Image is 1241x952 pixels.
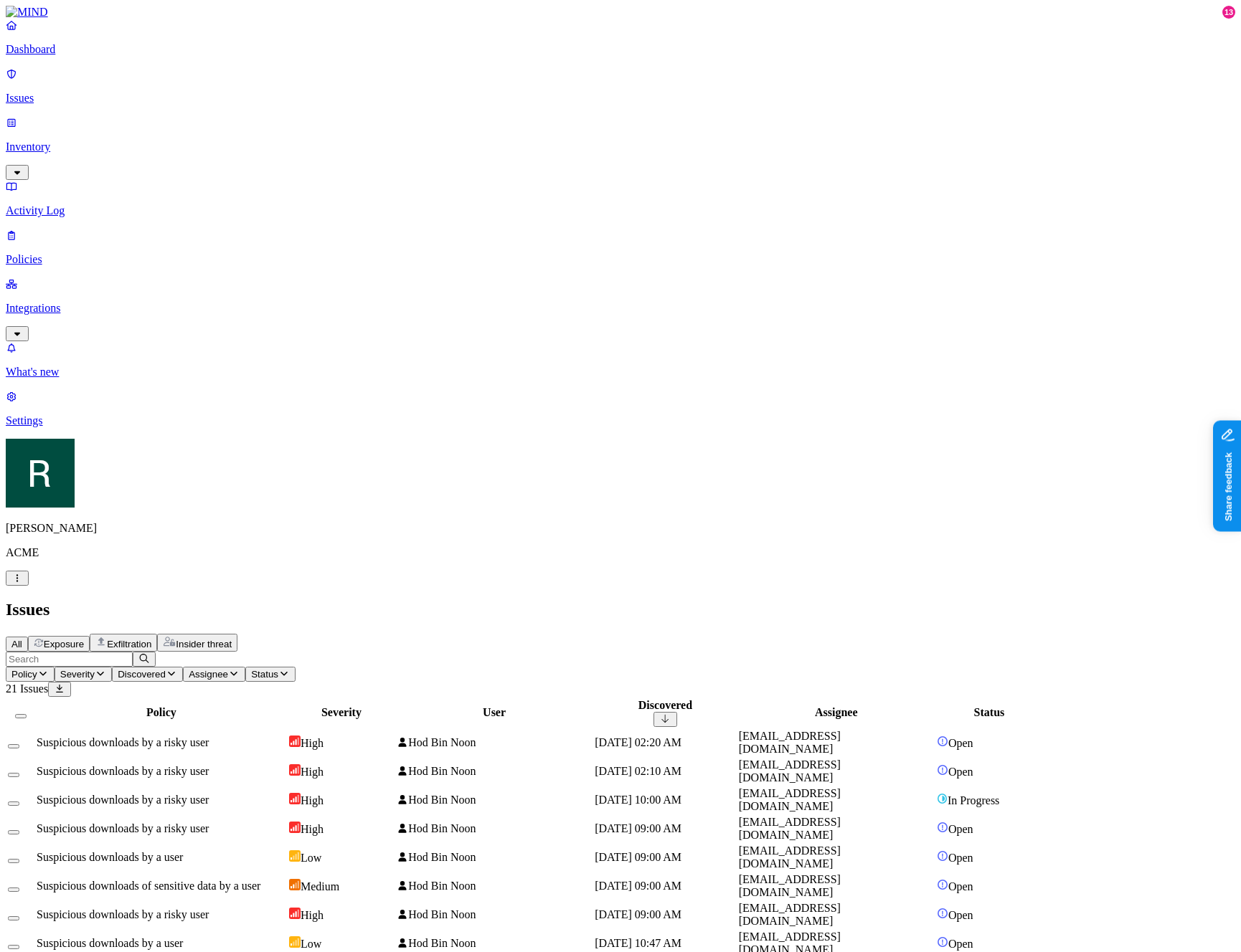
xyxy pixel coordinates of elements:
span: Suspicious downloads by a risky user [37,794,209,806]
span: Open [948,880,973,892]
span: Hod Bin Noon [408,908,476,920]
img: MIND [6,6,48,19]
span: Suspicious downloads by a user [37,937,183,949]
button: Select row [8,916,19,920]
span: Status [251,669,278,680]
span: Exfiltration [107,639,151,649]
img: status-open [937,908,948,919]
button: Select row [8,887,19,892]
a: Inventory [6,116,1235,178]
a: Issues [6,67,1235,105]
span: High [301,794,324,806]
a: Activity Log [6,180,1235,217]
span: Discovered [118,669,166,680]
div: Assignee [739,706,934,719]
span: [DATE] 10:47 AM [595,937,681,949]
span: [EMAIL_ADDRESS][DOMAIN_NAME] [739,816,841,841]
span: Open [948,766,973,778]
span: Low [301,852,321,864]
span: [DATE] 09:00 AM [595,851,681,863]
span: [EMAIL_ADDRESS][DOMAIN_NAME] [739,787,841,812]
img: status-open [937,736,948,747]
span: Suspicious downloads by a risky user [37,908,209,920]
a: Settings [6,390,1235,427]
span: High [301,737,324,749]
span: Hod Bin Noon [408,851,476,863]
div: User [397,706,592,719]
div: Severity [289,706,394,719]
img: severity-high [289,793,301,804]
img: status-in-progress [937,793,948,804]
a: Dashboard [6,19,1235,56]
span: Suspicious downloads by a risky user [37,822,209,834]
span: Exposure [44,639,84,649]
button: Select row [8,801,19,806]
input: Search [6,652,133,667]
img: status-open [937,822,948,833]
div: Discovered [595,699,736,712]
span: Hod Bin Noon [408,794,476,806]
div: Status [937,706,1042,719]
span: [EMAIL_ADDRESS][DOMAIN_NAME] [739,873,841,898]
span: Medium [301,880,339,892]
span: Insider threat [176,639,232,649]
img: severity-medium [289,879,301,890]
a: Policies [6,229,1235,266]
span: Policy [11,669,37,680]
span: In Progress [948,794,999,806]
div: Policy [37,706,286,719]
span: Open [948,938,973,950]
img: status-open [937,850,948,862]
p: Activity Log [6,204,1235,217]
span: Suspicious downloads by a user [37,851,183,863]
span: [EMAIL_ADDRESS][DOMAIN_NAME] [739,730,841,755]
p: ACME [6,546,1235,559]
p: Inventory [6,141,1235,153]
div: 13 [1222,6,1235,19]
span: Suspicious downloads of sensitive data by a user [37,880,260,892]
button: Select row [8,859,19,863]
span: High [301,909,324,921]
button: Select row [8,830,19,834]
img: status-open [937,936,948,948]
a: Integrations [6,277,1235,339]
button: Select all [15,714,27,718]
img: Ron Rabinovich [6,439,75,508]
span: [EMAIL_ADDRESS][DOMAIN_NAME] [739,758,841,784]
h2: Issues [6,600,1235,619]
img: status-open [937,879,948,890]
span: High [301,823,324,835]
p: Integrations [6,302,1235,315]
span: Suspicious downloads by a risky user [37,765,209,777]
span: Hod Bin Noon [408,937,476,949]
img: status-open [937,764,948,776]
p: [PERSON_NAME] [6,522,1235,535]
span: Open [948,823,973,835]
span: 21 Issues [6,682,48,695]
a: MIND [6,6,1235,19]
span: Assignee [189,669,228,680]
span: Hod Bin Noon [408,736,476,748]
span: [EMAIL_ADDRESS][DOMAIN_NAME] [739,902,841,927]
span: Low [301,938,321,950]
img: severity-low [289,850,301,862]
span: [DATE] 02:10 AM [595,765,681,777]
span: Open [948,852,973,864]
span: Suspicious downloads by a risky user [37,736,209,748]
span: [EMAIL_ADDRESS][DOMAIN_NAME] [739,844,841,870]
span: High [301,766,324,778]
img: severity-high [289,908,301,919]
p: Dashboard [6,43,1235,56]
span: Open [948,909,973,921]
span: Open [948,737,973,749]
p: Policies [6,253,1235,266]
span: All [11,639,22,649]
button: Select row [8,744,19,748]
a: What's new [6,341,1235,379]
span: [DATE] 09:00 AM [595,880,681,892]
img: severity-high [289,736,301,747]
p: What's new [6,366,1235,379]
p: Settings [6,414,1235,427]
span: [DATE] 09:00 AM [595,908,681,920]
span: Hod Bin Noon [408,880,476,892]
